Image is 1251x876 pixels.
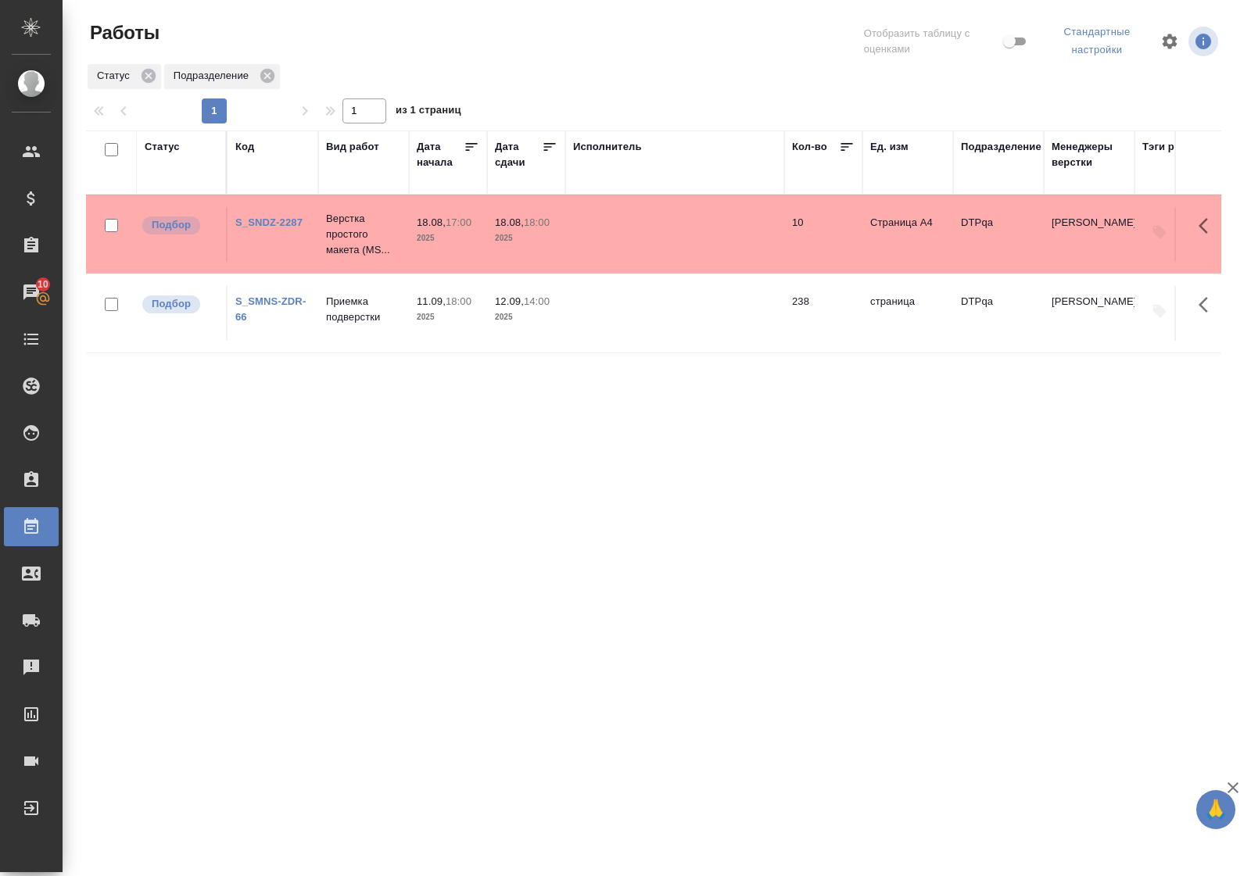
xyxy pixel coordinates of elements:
[495,231,557,246] p: 2025
[1188,27,1221,56] span: Посмотреть информацию
[495,309,557,325] p: 2025
[141,294,218,315] div: Можно подбирать исполнителей
[524,216,550,228] p: 18:00
[961,139,1041,155] div: Подразделение
[1142,139,1206,155] div: Тэги работы
[174,68,254,84] p: Подразделение
[1151,23,1188,60] span: Настроить таблицу
[417,309,479,325] p: 2025
[417,216,446,228] p: 18.08,
[495,216,524,228] p: 18.08,
[1142,215,1177,249] button: Добавить тэги
[1203,793,1229,826] span: 🙏
[152,217,191,233] p: Подбор
[235,295,306,323] a: S_SMNS-ZDR-66
[953,286,1044,341] td: DTPqa
[417,139,464,170] div: Дата начала
[864,26,1000,57] span: Отобразить таблицу с оценками
[1043,20,1151,63] div: split button
[1189,207,1227,245] button: Здесь прячутся важные кнопки
[326,211,401,258] p: Верстка простого макета (MS...
[4,273,59,312] a: 10
[1052,294,1127,309] p: [PERSON_NAME]
[326,139,379,155] div: Вид работ
[88,64,161,89] div: Статус
[446,295,471,307] p: 18:00
[862,286,953,341] td: страница
[326,294,401,325] p: Приемка подверстки
[1196,790,1235,829] button: 🙏
[784,207,862,262] td: 10
[97,68,135,84] p: Статус
[1052,215,1127,231] p: [PERSON_NAME]
[396,101,461,123] span: из 1 страниц
[86,20,160,45] span: Работы
[1052,139,1127,170] div: Менеджеры верстки
[1189,286,1227,324] button: Здесь прячутся важные кнопки
[792,139,827,155] div: Кол-во
[870,139,909,155] div: Ед. изм
[235,139,254,155] div: Код
[495,139,542,170] div: Дата сдачи
[953,207,1044,262] td: DTPqa
[446,216,471,228] p: 17:00
[417,231,479,246] p: 2025
[141,215,218,236] div: Можно подбирать исполнителей
[235,216,303,228] a: S_SNDZ-2287
[1142,294,1177,328] button: Добавить тэги
[524,295,550,307] p: 14:00
[862,207,953,262] td: Страница А4
[145,139,180,155] div: Статус
[495,295,524,307] p: 12.09,
[28,277,58,292] span: 10
[417,295,446,307] p: 11.09,
[164,64,280,89] div: Подразделение
[152,296,191,312] p: Подбор
[573,139,642,155] div: Исполнитель
[784,286,862,341] td: 238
